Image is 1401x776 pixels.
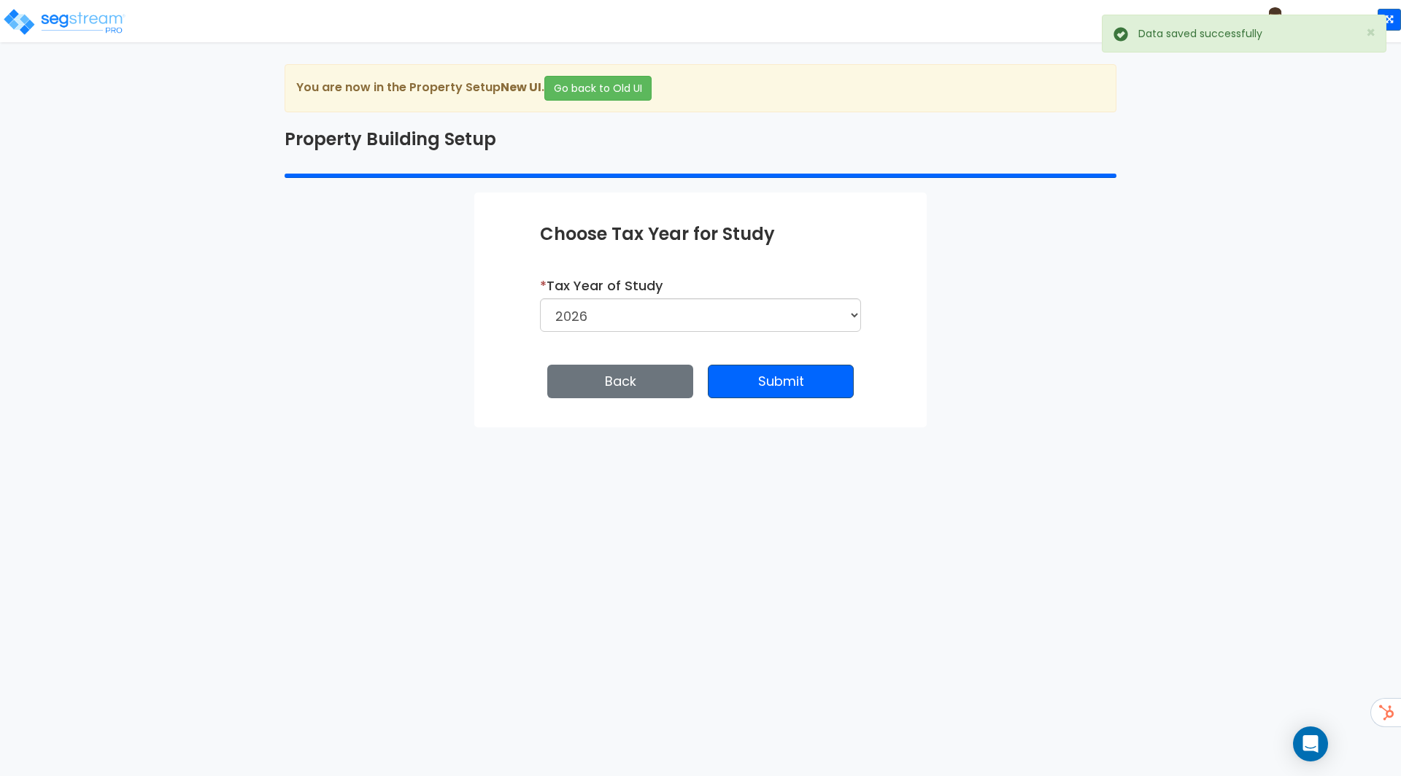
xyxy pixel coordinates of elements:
[1293,726,1328,761] div: Open Intercom Messenger
[547,365,693,398] button: Back
[1138,26,1351,41] span: Data saved successfully
[1262,7,1288,33] img: avatar.png
[285,64,1116,112] div: You are now in the Property Setup .
[1366,25,1375,40] button: Close
[501,79,541,96] strong: New UI
[540,276,663,295] label: Tax Year of Study
[540,222,861,247] div: Choose Tax Year for Study
[274,127,1127,152] div: Property Building Setup
[544,76,652,101] button: Go back to Old UI
[708,365,854,398] button: Submit
[2,7,126,36] img: logo_pro_r.png
[1366,22,1375,43] span: ×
